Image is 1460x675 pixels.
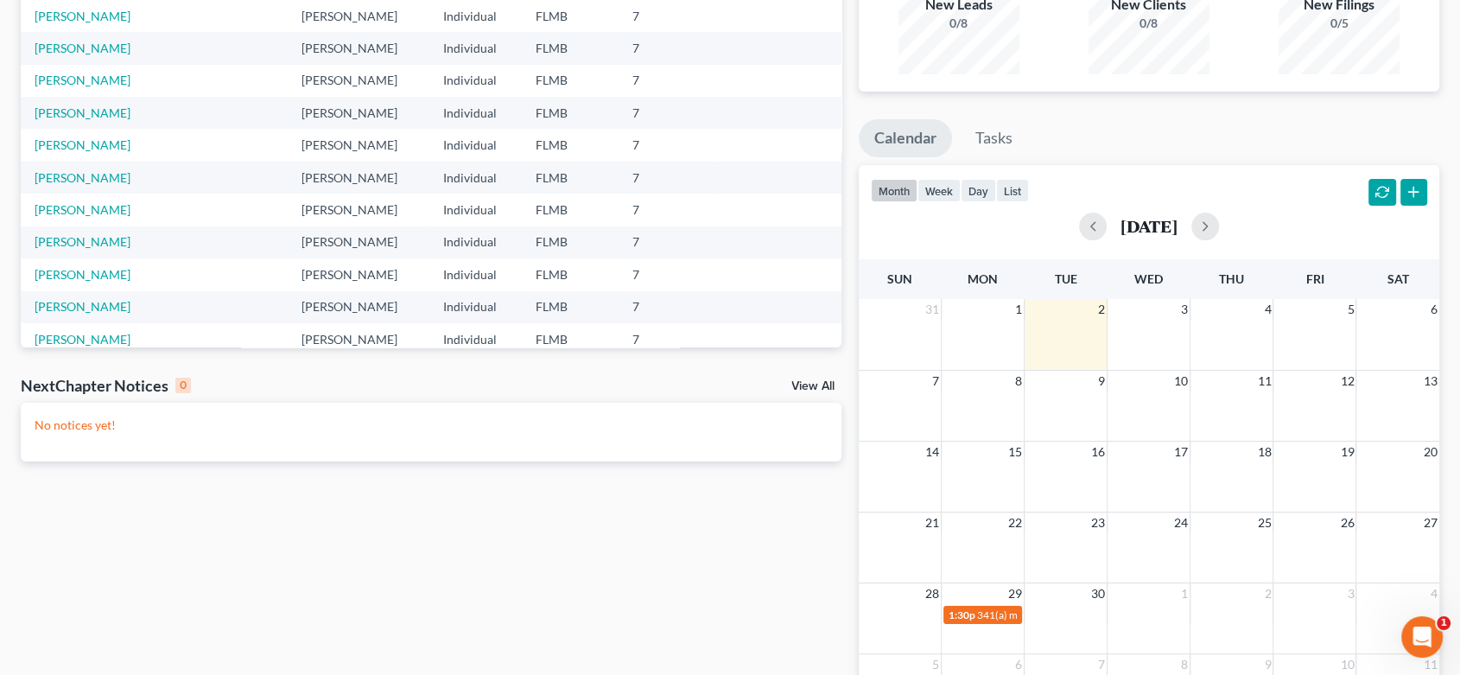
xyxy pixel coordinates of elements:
[924,299,941,320] span: 31
[35,170,130,185] a: [PERSON_NAME]
[1262,654,1273,675] span: 9
[977,608,1144,621] span: 341(a) meeting for [PERSON_NAME]
[288,323,429,355] td: [PERSON_NAME]
[1345,299,1355,320] span: 5
[175,378,191,393] div: 0
[930,654,941,675] span: 5
[619,258,717,290] td: 7
[619,97,717,129] td: 7
[428,97,522,129] td: Individual
[522,258,619,290] td: FLMB
[619,32,717,64] td: 7
[968,271,998,286] span: Mon
[428,323,522,355] td: Individual
[1338,442,1355,462] span: 19
[930,371,941,392] span: 7
[428,129,522,161] td: Individual
[1338,371,1355,392] span: 12
[859,119,952,157] a: Calendar
[924,442,941,462] span: 14
[871,179,917,202] button: month
[619,226,717,258] td: 7
[35,267,130,282] a: [PERSON_NAME]
[35,9,130,23] a: [PERSON_NAME]
[1172,513,1190,533] span: 24
[619,291,717,323] td: 7
[1013,371,1024,392] span: 8
[288,162,429,194] td: [PERSON_NAME]
[522,323,619,355] td: FLMB
[288,97,429,129] td: [PERSON_NAME]
[898,15,1019,32] div: 0/8
[428,258,522,290] td: Individual
[288,258,429,290] td: [PERSON_NAME]
[996,179,1029,202] button: list
[1096,371,1107,392] span: 9
[1429,299,1439,320] span: 6
[1279,15,1400,32] div: 0/5
[35,417,828,434] p: No notices yet!
[35,41,130,55] a: [PERSON_NAME]
[1172,442,1190,462] span: 17
[522,65,619,97] td: FLMB
[1006,513,1024,533] span: 22
[428,32,522,64] td: Individual
[428,291,522,323] td: Individual
[35,202,130,217] a: [PERSON_NAME]
[428,162,522,194] td: Individual
[1055,271,1077,286] span: Tue
[924,513,941,533] span: 21
[1006,442,1024,462] span: 15
[288,226,429,258] td: [PERSON_NAME]
[35,137,130,152] a: [PERSON_NAME]
[949,608,975,621] span: 1:30p
[35,73,130,87] a: [PERSON_NAME]
[522,97,619,129] td: FLMB
[1401,616,1443,658] iframe: Intercom live chat
[1437,616,1450,630] span: 1
[1422,371,1439,392] span: 13
[522,194,619,226] td: FLMB
[960,119,1028,157] a: Tasks
[1172,371,1190,392] span: 10
[1262,299,1273,320] span: 4
[288,291,429,323] td: [PERSON_NAME]
[1255,513,1273,533] span: 25
[924,583,941,604] span: 28
[1120,217,1178,235] h2: [DATE]
[1179,299,1190,320] span: 3
[428,65,522,97] td: Individual
[1013,654,1024,675] span: 6
[1013,299,1024,320] span: 1
[1089,15,1209,32] div: 0/8
[1255,371,1273,392] span: 11
[1255,442,1273,462] span: 18
[1422,513,1439,533] span: 27
[791,380,835,392] a: View All
[288,32,429,64] td: [PERSON_NAME]
[1422,442,1439,462] span: 20
[1387,271,1408,286] span: Sat
[1179,654,1190,675] span: 8
[428,194,522,226] td: Individual
[522,129,619,161] td: FLMB
[35,234,130,249] a: [PERSON_NAME]
[288,129,429,161] td: [PERSON_NAME]
[522,162,619,194] td: FLMB
[619,129,717,161] td: 7
[961,179,996,202] button: day
[1345,583,1355,604] span: 3
[1262,583,1273,604] span: 2
[428,226,522,258] td: Individual
[619,194,717,226] td: 7
[35,299,130,314] a: [PERSON_NAME]
[1219,271,1244,286] span: Thu
[1006,583,1024,604] span: 29
[1429,583,1439,604] span: 4
[35,105,130,120] a: [PERSON_NAME]
[288,65,429,97] td: [PERSON_NAME]
[1089,442,1107,462] span: 16
[522,32,619,64] td: FLMB
[21,375,191,396] div: NextChapter Notices
[1134,271,1163,286] span: Wed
